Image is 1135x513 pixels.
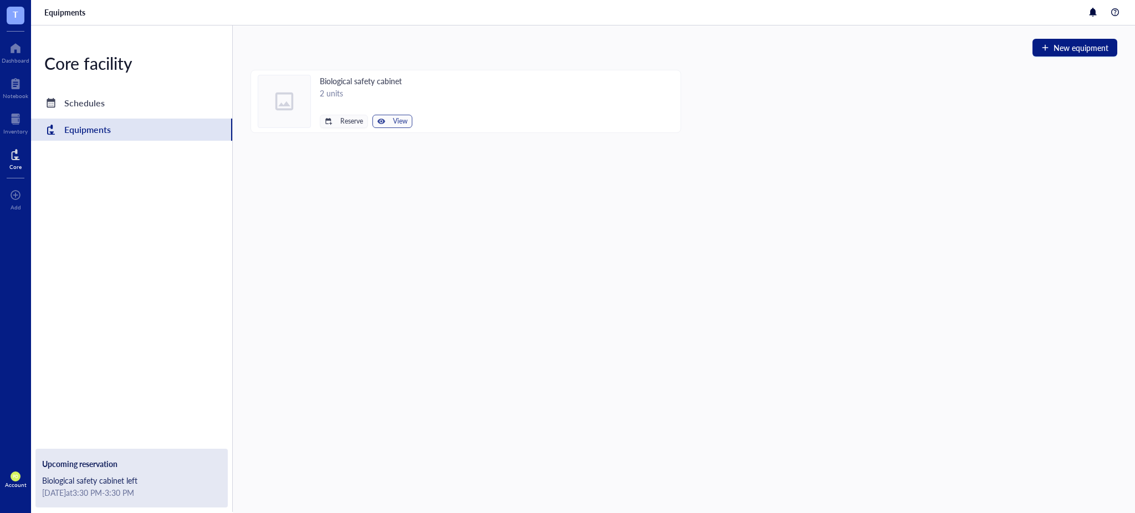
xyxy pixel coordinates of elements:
span: T [13,7,18,21]
div: Biological safety cabinet left [42,474,221,486]
button: View [372,115,412,128]
div: Notebook [3,93,28,99]
div: Biological safety cabinet [320,75,412,87]
div: Equipments [64,122,111,137]
div: Add [11,204,21,211]
a: Inventory [3,110,28,135]
a: Core [9,146,22,170]
a: Notebook [3,75,28,99]
a: Equipments [44,7,88,17]
div: Schedules [64,95,105,111]
div: 2 units [320,87,412,99]
div: Account [5,481,27,488]
div: Core facility [31,52,232,74]
div: Inventory [3,128,28,135]
span: PO [13,474,18,479]
span: Reserve [340,117,363,125]
button: New equipment [1032,39,1117,57]
div: Core [9,163,22,170]
div: [DATE] at 3:30 PM - 3:30 PM [42,486,221,499]
span: New equipment [1054,43,1108,52]
a: Dashboard [2,39,29,64]
div: Upcoming reservation [42,458,221,470]
span: View [393,117,407,125]
div: Dashboard [2,57,29,64]
button: Reserve [320,115,368,128]
a: Equipments [31,119,232,141]
a: Schedules [31,92,232,114]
